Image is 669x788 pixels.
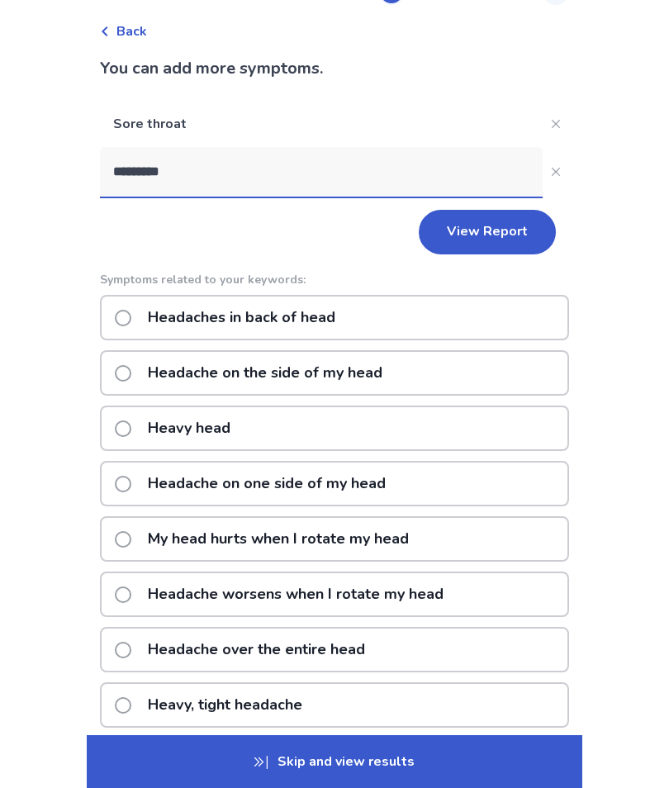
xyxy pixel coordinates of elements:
button: Close [543,159,569,185]
p: Headache on one side of my head [138,463,396,505]
p: Headache on the side of my head [138,352,392,394]
p: Symptoms related to your keywords: [100,271,569,288]
span: Back [116,21,147,41]
p: Headaches in back of head [138,297,345,339]
button: Close [543,111,569,137]
p: Skip and view results [87,735,582,788]
button: View Report [419,210,556,254]
p: Headache over the entire head [138,629,375,671]
p: My head hurts when I rotate my head [138,518,419,560]
p: Sore throat [100,101,543,147]
p: You can add more symptoms. [100,56,569,81]
p: Heavy head [138,407,240,449]
p: Heavy, tight headache [138,684,312,726]
p: Headache worsens when I rotate my head [138,573,453,615]
input: Close [100,147,543,197]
